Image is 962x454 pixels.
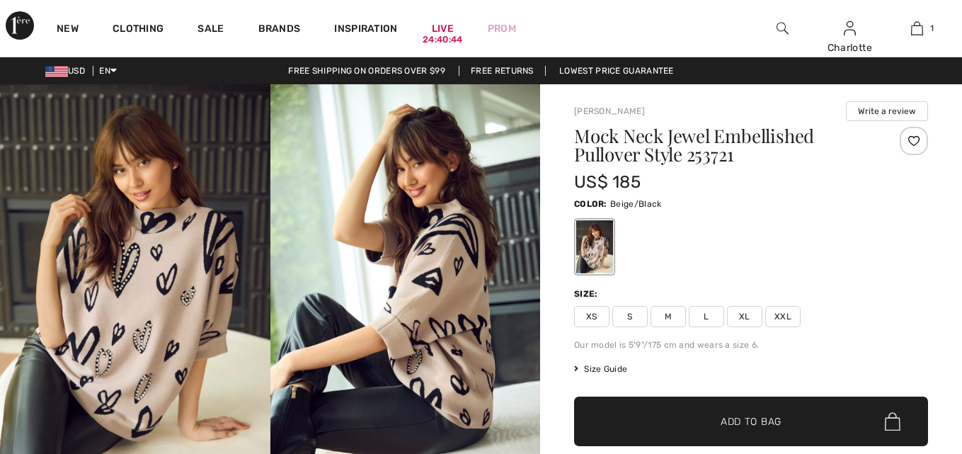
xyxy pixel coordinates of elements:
[844,21,856,35] a: Sign In
[844,20,856,37] img: My Info
[846,101,928,121] button: Write a review
[574,172,641,192] span: US$ 185
[423,33,462,47] div: 24:40:44
[57,23,79,38] a: New
[277,66,457,76] a: Free shipping on orders over $99
[258,23,301,38] a: Brands
[574,397,928,446] button: Add to Bag
[727,306,762,327] span: XL
[6,11,34,40] img: 1ère Avenue
[574,339,928,351] div: Our model is 5'9"/175 cm and wears a size 6.
[777,20,789,37] img: search the website
[574,306,609,327] span: XS
[765,306,801,327] span: XXL
[817,40,883,55] div: Charlotte
[911,20,923,37] img: My Bag
[651,306,686,327] span: M
[576,220,613,273] div: Beige/Black
[334,23,397,38] span: Inspiration
[432,21,454,36] a: Live24:40:44
[721,414,781,429] span: Add to Bag
[488,21,516,36] a: Prom
[574,127,869,164] h1: Mock Neck Jewel Embellished Pullover Style 253721
[612,306,648,327] span: S
[689,306,724,327] span: L
[574,363,627,375] span: Size Guide
[884,20,950,37] a: 1
[113,23,164,38] a: Clothing
[574,106,645,116] a: [PERSON_NAME]
[99,66,117,76] span: EN
[574,288,601,300] div: Size:
[197,23,224,38] a: Sale
[574,199,607,209] span: Color:
[45,66,91,76] span: USD
[45,66,68,77] img: US Dollar
[459,66,546,76] a: Free Returns
[548,66,685,76] a: Lowest Price Guarantee
[885,412,900,431] img: Bag.svg
[930,22,934,35] span: 1
[610,199,661,209] span: Beige/Black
